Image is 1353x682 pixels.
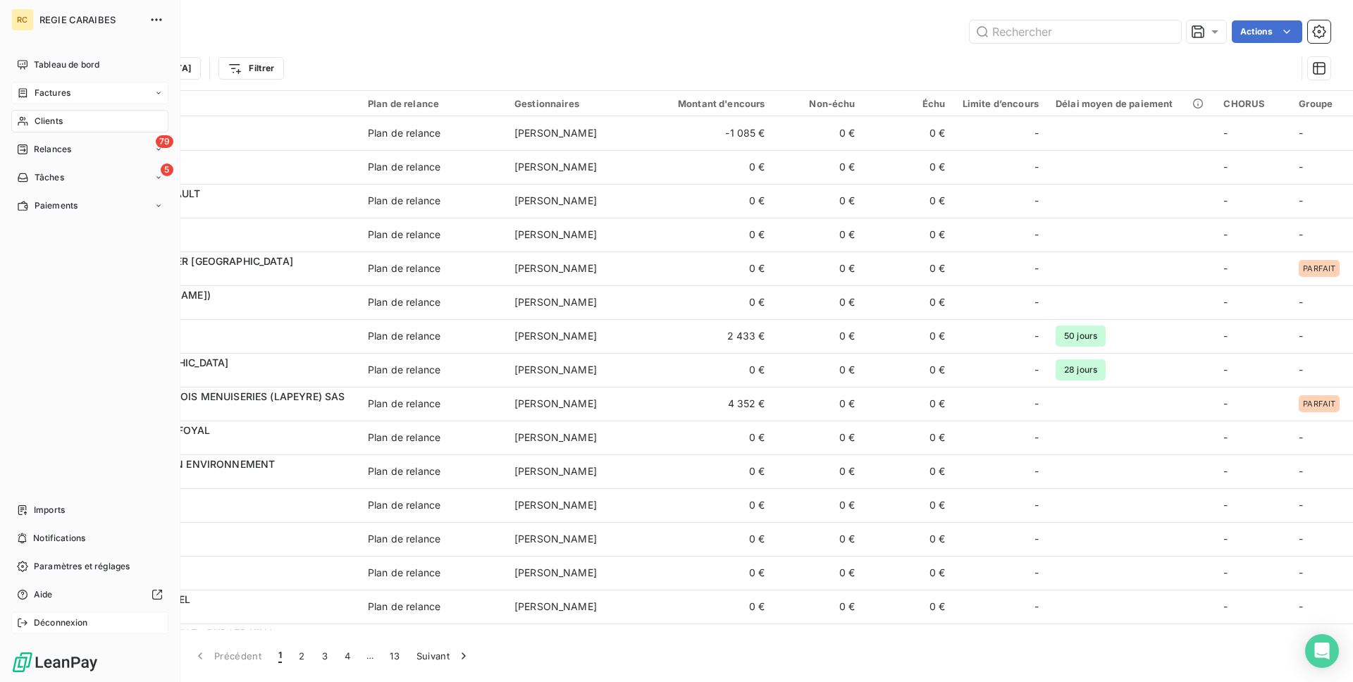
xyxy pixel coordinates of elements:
[864,285,954,319] td: 0 €
[368,160,440,174] div: Plan de relance
[514,397,597,409] span: [PERSON_NAME]
[97,404,351,418] span: CL10274
[1223,127,1228,139] span: -
[1034,160,1039,174] span: -
[1223,194,1228,206] span: -
[218,57,283,80] button: Filtrer
[653,252,774,285] td: 0 €
[1299,499,1303,511] span: -
[864,590,954,624] td: 0 €
[1034,464,1039,478] span: -
[1223,262,1228,274] span: -
[97,167,351,181] span: CL12740
[864,556,954,590] td: 0 €
[314,641,336,671] button: 3
[35,115,63,128] span: Clients
[408,641,479,671] button: Suivant
[1299,161,1303,173] span: -
[653,454,774,488] td: 0 €
[33,532,85,545] span: Notifications
[514,330,597,342] span: [PERSON_NAME]
[290,641,313,671] button: 2
[1034,363,1039,377] span: -
[97,458,275,470] span: ACISE INSERTION ENVIRONNEMENT
[872,98,946,109] div: Échu
[97,607,351,621] span: CL12944
[156,135,173,148] span: 79
[774,454,864,488] td: 0 €
[368,464,440,478] div: Plan de relance
[1299,533,1303,545] span: -
[864,116,954,150] td: 0 €
[653,150,774,184] td: 0 €
[864,353,954,387] td: 0 €
[336,641,359,671] button: 4
[864,421,954,454] td: 0 €
[1303,399,1335,408] span: PARFAIT
[514,465,597,477] span: [PERSON_NAME]
[864,184,954,218] td: 0 €
[774,353,864,387] td: 0 €
[774,285,864,319] td: 0 €
[774,218,864,252] td: 0 €
[514,127,597,139] span: [PERSON_NAME]
[1034,194,1039,208] span: -
[368,98,498,109] div: Plan de relance
[368,430,440,445] div: Plan de relance
[653,319,774,353] td: 2 433 €
[653,285,774,319] td: 0 €
[653,488,774,522] td: 0 €
[1223,499,1228,511] span: -
[34,560,130,573] span: Paramètres et réglages
[1223,397,1228,409] span: -
[864,252,954,285] td: 0 €
[1223,533,1228,545] span: -
[1034,295,1039,309] span: -
[97,505,351,519] span: CL13176
[185,641,270,671] button: Précédent
[97,201,351,215] span: CL12706
[1034,126,1039,140] span: -
[653,353,774,387] td: 0 €
[1223,330,1228,342] span: -
[774,488,864,522] td: 0 €
[782,98,855,109] div: Non-échu
[653,522,774,556] td: 0 €
[514,600,597,612] span: [PERSON_NAME]
[368,566,440,580] div: Plan de relance
[653,624,774,657] td: 0 €
[1305,634,1339,668] div: Open Intercom Messenger
[368,363,440,377] div: Plan de relance
[1223,98,1282,109] div: CHORUS
[359,645,381,667] span: …
[1223,465,1228,477] span: -
[368,295,440,309] div: Plan de relance
[97,539,351,553] span: CL10333
[368,194,440,208] div: Plan de relance
[864,488,954,522] td: 0 €
[514,262,597,274] span: [PERSON_NAME]
[1223,431,1228,443] span: -
[514,533,597,545] span: [PERSON_NAME]
[864,319,954,353] td: 0 €
[97,390,345,402] span: ABM ANTILLES BOIS MENUISERIES (LAPEYRE) SAS
[278,649,282,663] span: 1
[1299,566,1303,578] span: -
[1223,566,1228,578] span: -
[653,421,774,454] td: 0 €
[1034,566,1039,580] span: -
[34,616,88,629] span: Déconnexion
[774,522,864,556] td: 0 €
[35,171,64,184] span: Tâches
[653,556,774,590] td: 0 €
[774,150,864,184] td: 0 €
[1034,329,1039,343] span: -
[774,387,864,421] td: 0 €
[1056,98,1206,109] div: Délai moyen de paiement
[970,20,1181,43] input: Rechercher
[774,319,864,353] td: 0 €
[1034,430,1039,445] span: -
[34,143,71,156] span: Relances
[97,268,351,283] span: CL10574
[864,522,954,556] td: 0 €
